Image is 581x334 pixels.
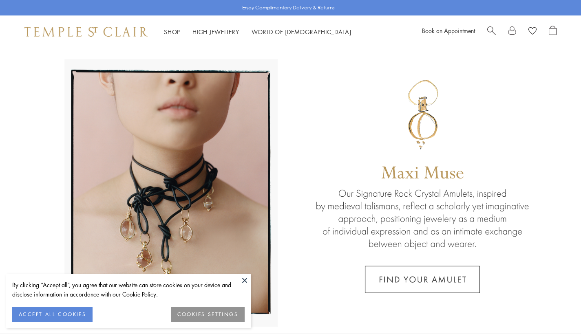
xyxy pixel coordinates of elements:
button: ACCEPT ALL COOKIES [12,307,93,322]
a: High JewelleryHigh Jewellery [192,28,239,36]
img: Temple St. Clair [24,27,148,37]
a: View Wishlist [528,26,537,38]
a: ShopShop [164,28,180,36]
a: Open Shopping Bag [549,26,557,38]
a: Search [487,26,496,38]
nav: Main navigation [164,27,351,37]
button: COOKIES SETTINGS [171,307,245,322]
a: Book an Appointment [422,26,475,35]
p: Enjoy Complimentary Delivery & Returns [242,4,335,12]
a: World of [DEMOGRAPHIC_DATA]World of [DEMOGRAPHIC_DATA] [252,28,351,36]
div: By clicking “Accept all”, you agree that our website can store cookies on your device and disclos... [12,280,245,299]
iframe: Gorgias live chat messenger [540,296,573,326]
